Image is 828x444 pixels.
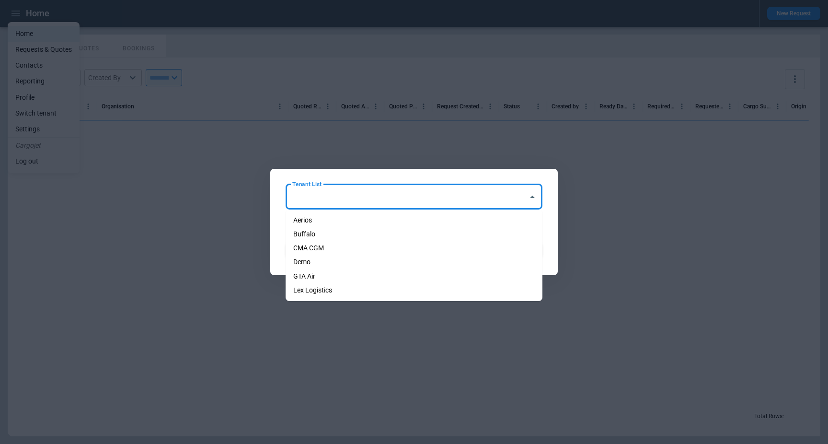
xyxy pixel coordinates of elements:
li: Buffalo [286,227,542,241]
li: Aerios [286,213,542,227]
li: Demo [286,255,542,269]
label: Tenant List [292,180,322,188]
li: GTA Air [286,269,542,283]
button: Close [526,190,539,204]
li: CMA CGM [286,241,542,255]
li: Lex Logistics [286,283,542,297]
